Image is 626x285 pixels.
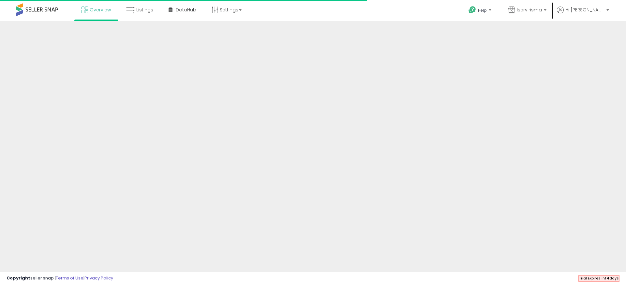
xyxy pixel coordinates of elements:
span: DataHub [176,7,196,13]
a: Privacy Policy [84,275,113,281]
b: 14 [605,276,609,281]
span: Help [478,7,487,13]
a: Help [463,1,498,21]
span: Overview [90,7,111,13]
span: Listings [136,7,153,13]
span: Trial Expires in days [579,276,619,281]
div: seller snap | | [7,275,113,281]
span: Iservirisma [517,7,542,13]
a: Terms of Use [56,275,83,281]
span: Hi [PERSON_NAME] [565,7,604,13]
a: Hi [PERSON_NAME] [557,7,609,21]
strong: Copyright [7,275,30,281]
i: Get Help [468,6,476,14]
